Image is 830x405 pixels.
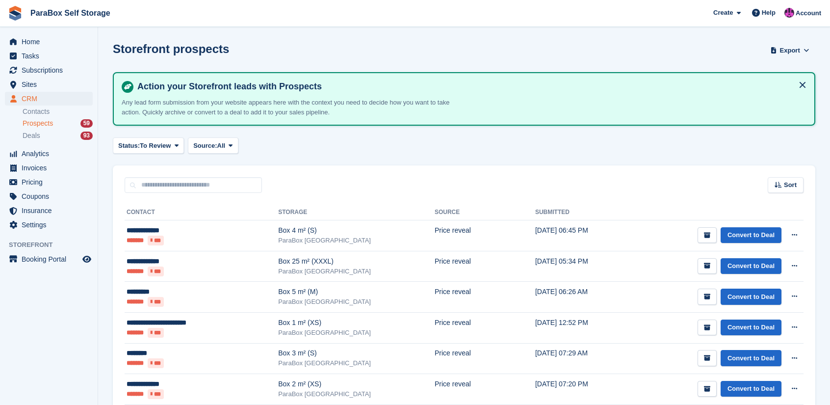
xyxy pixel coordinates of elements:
div: ParaBox [GEOGRAPHIC_DATA] [278,389,435,399]
a: ParaBox Self Storage [26,5,114,21]
div: Box 2 m² (XS) [278,379,435,389]
img: Paul Wolfson [784,8,794,18]
span: Storefront [9,240,98,250]
td: [DATE] 05:34 PM [535,251,624,282]
td: Price reveal [435,312,535,343]
a: Convert to Deal [721,258,781,274]
a: menu [5,175,93,189]
span: Analytics [22,147,80,161]
td: Price reveal [435,282,535,313]
div: ParaBox [GEOGRAPHIC_DATA] [278,297,435,307]
a: Contacts [23,107,93,116]
span: Home [22,35,80,49]
div: Box 25 m² (XXXL) [278,256,435,267]
a: menu [5,189,93,203]
a: menu [5,161,93,175]
span: Create [713,8,733,18]
th: Submitted [535,205,624,220]
div: Box 3 m² (S) [278,348,435,358]
a: menu [5,218,93,232]
img: stora-icon-8386f47178a22dfd0bd8f6a31ec36ba5ce8667c1dd55bd0f319d3a0aa187defe.svg [8,6,23,21]
div: Box 5 m² (M) [278,287,435,297]
div: 59 [80,119,93,128]
a: Prospects 59 [23,118,93,129]
a: Preview store [81,253,93,265]
span: Pricing [22,175,80,189]
span: Sort [784,180,797,190]
th: Source [435,205,535,220]
div: ParaBox [GEOGRAPHIC_DATA] [278,267,435,276]
span: Coupons [22,189,80,203]
h4: Action your Storefront leads with Prospects [133,81,806,92]
a: menu [5,147,93,161]
td: [DATE] 06:45 PM [535,220,624,251]
div: ParaBox [GEOGRAPHIC_DATA] [278,236,435,245]
div: Box 4 m² (S) [278,225,435,236]
span: Prospects [23,119,53,128]
span: Settings [22,218,80,232]
a: Deals 93 [23,131,93,141]
a: Convert to Deal [721,381,781,397]
td: [DATE] 12:52 PM [535,312,624,343]
th: Storage [278,205,435,220]
span: Booking Portal [22,252,80,266]
button: Export [768,42,811,58]
a: menu [5,92,93,106]
span: Sites [22,78,80,91]
div: 93 [80,132,93,140]
span: Deals [23,131,40,140]
td: [DATE] 07:29 AM [535,343,624,374]
a: Convert to Deal [721,227,781,243]
div: Box 1 m² (XS) [278,318,435,328]
div: ParaBox [GEOGRAPHIC_DATA] [278,358,435,368]
button: Source: All [188,137,238,154]
span: Export [780,46,800,55]
span: Status: [118,141,140,151]
a: menu [5,49,93,63]
td: [DATE] 07:20 PM [535,374,624,405]
span: Account [796,8,821,18]
td: Price reveal [435,374,535,405]
span: Tasks [22,49,80,63]
span: Subscriptions [22,63,80,77]
h1: Storefront prospects [113,42,229,55]
span: To Review [140,141,171,151]
th: Contact [125,205,278,220]
a: Convert to Deal [721,289,781,305]
span: All [217,141,226,151]
a: menu [5,78,93,91]
a: Convert to Deal [721,320,781,336]
a: menu [5,63,93,77]
a: menu [5,35,93,49]
td: Price reveal [435,343,535,374]
button: Status: To Review [113,137,184,154]
span: Insurance [22,204,80,217]
span: Source: [193,141,217,151]
span: Invoices [22,161,80,175]
span: Help [762,8,776,18]
td: Price reveal [435,220,535,251]
div: ParaBox [GEOGRAPHIC_DATA] [278,328,435,338]
a: menu [5,204,93,217]
span: CRM [22,92,80,106]
td: [DATE] 06:26 AM [535,282,624,313]
p: Any lead form submission from your website appears here with the context you need to decide how y... [122,98,465,117]
td: Price reveal [435,251,535,282]
a: menu [5,252,93,266]
a: Convert to Deal [721,350,781,366]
